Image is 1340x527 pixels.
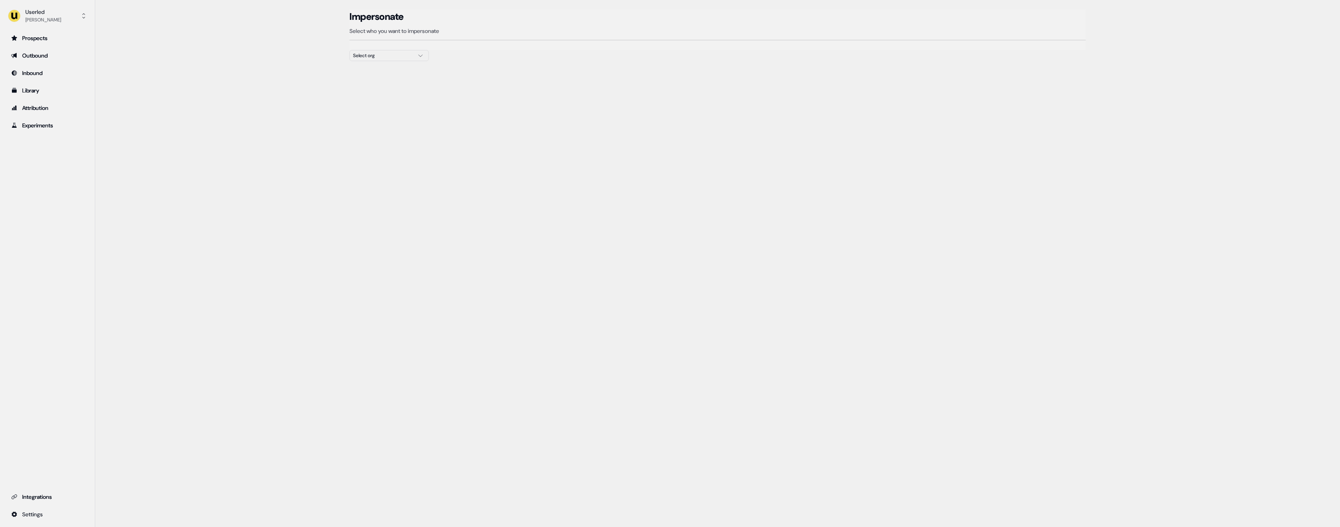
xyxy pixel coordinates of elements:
a: Go to attribution [6,102,88,114]
div: Settings [11,510,84,518]
button: Select org [349,50,429,61]
a: Go to templates [6,84,88,97]
p: Select who you want to impersonate [349,27,1086,35]
div: Select org [353,52,413,60]
div: Experiments [11,121,84,129]
div: Outbound [11,52,84,60]
a: Go to integrations [6,508,88,521]
div: Attribution [11,104,84,112]
div: Library [11,87,84,94]
a: Go to Inbound [6,67,88,79]
h3: Impersonate [349,11,404,23]
a: Go to integrations [6,490,88,503]
div: Integrations [11,493,84,501]
div: Userled [25,8,61,16]
button: Userled[PERSON_NAME] [6,6,88,25]
a: Go to experiments [6,119,88,132]
div: Prospects [11,34,84,42]
div: Inbound [11,69,84,77]
a: Go to prospects [6,32,88,44]
div: [PERSON_NAME] [25,16,61,24]
a: Go to outbound experience [6,49,88,62]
